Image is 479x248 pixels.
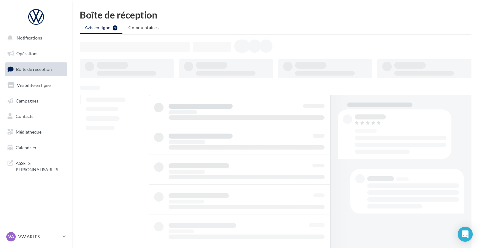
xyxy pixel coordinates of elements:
[4,125,68,139] a: Médiathèque
[16,98,38,103] span: Campagnes
[458,227,473,242] div: Open Intercom Messenger
[16,113,33,119] span: Contacts
[16,159,65,172] span: ASSETS PERSONNALISABLES
[17,82,51,88] span: Visibilité en ligne
[17,35,42,40] span: Notifications
[4,62,68,76] a: Boîte de réception
[4,31,66,45] button: Notifications
[16,66,52,72] span: Boîte de réception
[4,94,68,108] a: Campagnes
[128,25,159,30] span: Commentaires
[4,47,68,60] a: Opérations
[16,145,37,150] span: Calendrier
[80,10,471,19] div: Boîte de réception
[4,141,68,154] a: Calendrier
[5,231,67,243] a: VA VW ARLES
[4,156,68,175] a: ASSETS PERSONNALISABLES
[4,79,68,92] a: Visibilité en ligne
[16,51,38,56] span: Opérations
[18,234,60,240] p: VW ARLES
[8,234,14,240] span: VA
[16,129,41,135] span: Médiathèque
[4,110,68,123] a: Contacts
